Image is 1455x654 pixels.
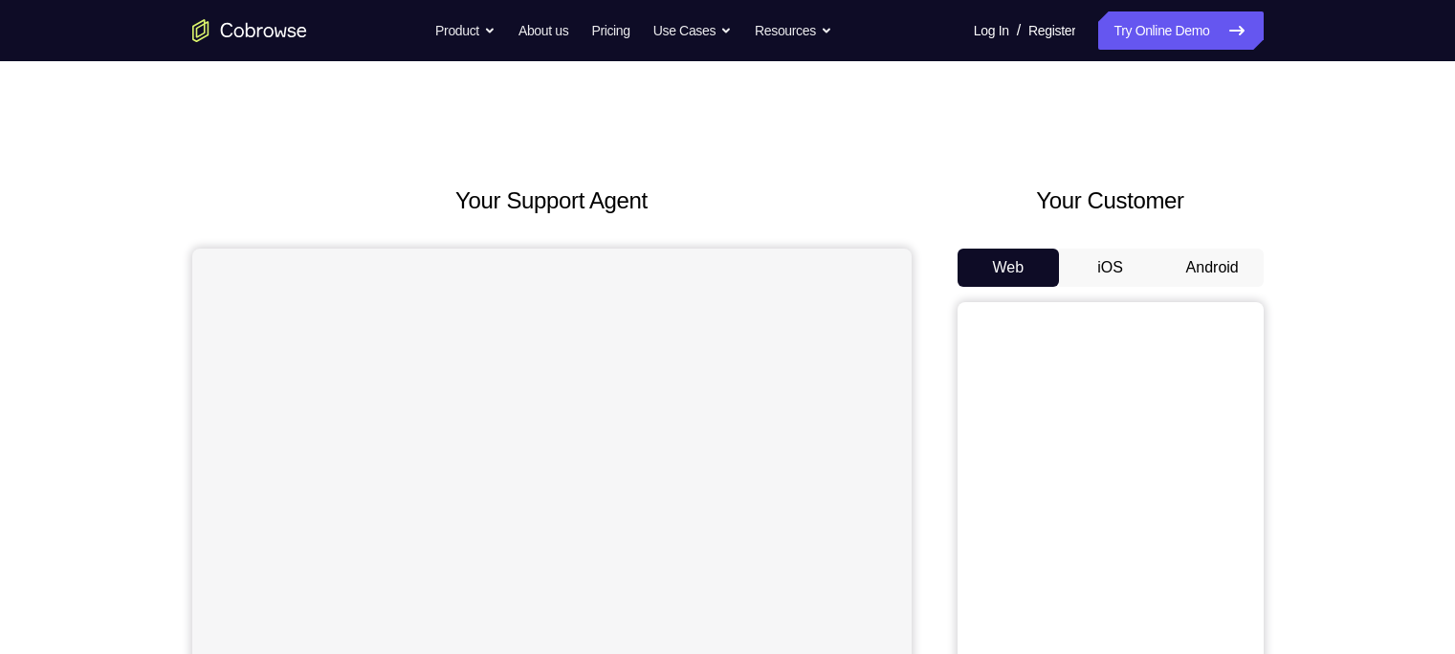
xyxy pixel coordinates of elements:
button: Web [958,249,1060,287]
h2: Your Customer [958,184,1264,218]
span: / [1017,19,1021,42]
button: iOS [1059,249,1161,287]
button: Resources [755,11,832,50]
a: Register [1028,11,1075,50]
button: Use Cases [653,11,732,50]
a: Try Online Demo [1098,11,1263,50]
button: Android [1161,249,1264,287]
a: Pricing [591,11,629,50]
a: Log In [974,11,1009,50]
a: About us [518,11,568,50]
h2: Your Support Agent [192,184,912,218]
a: Go to the home page [192,19,307,42]
button: Product [435,11,496,50]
